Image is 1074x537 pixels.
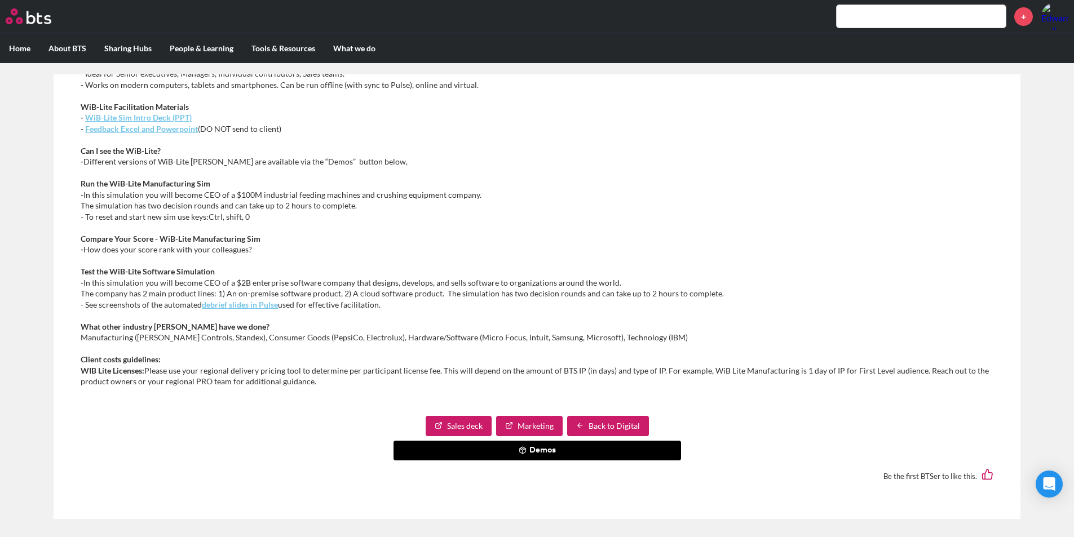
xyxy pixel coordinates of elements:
[242,34,324,63] label: Tools & Resources
[81,113,83,122] strong: -
[81,101,993,135] p: (DO NOT send to client)
[1036,471,1063,498] div: Open Intercom Messenger
[1041,3,1068,30] a: Profile
[81,157,83,166] strong: -
[95,34,161,63] label: Sharing Hubs
[394,441,681,461] button: Demos
[81,190,83,199] strong: -
[81,234,260,243] strong: Compare Your Score - WiB-Lite Manufacturing Sim
[1014,7,1033,26] a: +
[81,278,83,287] strong: -
[81,179,210,188] strong: Run the WiB-Lite Manufacturing Sim
[6,8,51,24] img: BTS Logo
[81,267,215,276] strong: Test the WiB-Lite Software Simulation
[81,321,993,343] p: Manufacturing ([PERSON_NAME] Controls, Standex), Consumer Goods (PepsiCo, Electrolux), Hardware/S...
[81,266,993,310] p: In this simulation you will become CEO of a $2B enterprise software company that designs, develop...
[85,124,198,134] a: Feedback Excel and Powerpoint
[81,460,993,491] div: Be the first BTSer to like this.
[1041,3,1068,30] img: Edward Kellogg
[81,245,83,254] strong: -
[161,34,242,63] label: People & Learning
[81,354,993,387] p: Please use your regional delivery pricing tool to determine per participant license fee. This wil...
[81,145,993,167] p: Different versions of WiB-Lite [PERSON_NAME] are available via the “Demos” button below,
[496,416,563,436] a: Marketing
[567,416,649,436] a: Back to Digital
[81,233,993,255] p: How does your score rank with your colleagues?
[39,34,95,63] label: About BTS
[202,300,278,309] a: debrief slides in Pulse
[81,102,189,112] strong: WiB-Lite Facilitation Materials
[324,34,384,63] label: What we do
[81,354,161,364] strong: Client costs guidelines:
[81,146,161,156] strong: Can I see the WiB-Lite?
[426,416,492,436] a: Sales deck
[6,8,72,24] a: Go home
[81,124,83,134] em: -
[209,212,250,221] em: Ctrl, shift, 0
[81,366,144,375] strong: WIB Lite Licenses:
[81,322,269,331] strong: What other industry [PERSON_NAME] have we done?
[85,113,192,122] a: WiB-Lite Sim Intro Deck (PPT)
[81,178,993,222] p: In this simulation you will become CEO of a $100M industrial feeding machines and crushing equipm...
